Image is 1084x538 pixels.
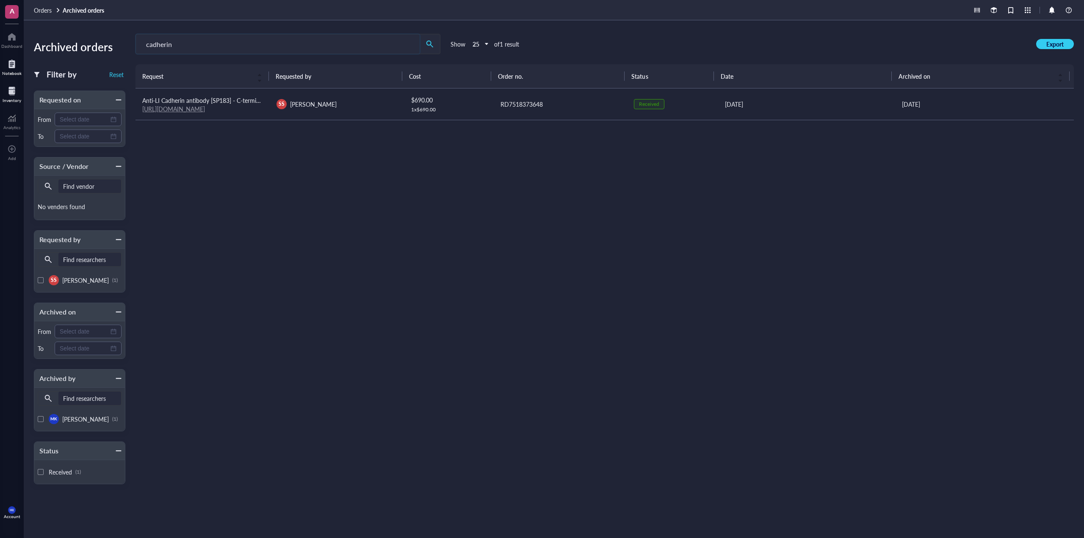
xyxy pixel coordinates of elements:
div: Show [451,40,465,48]
div: Status [34,445,58,457]
span: SS [51,276,57,284]
div: (1) [75,469,81,475]
span: Reset [109,71,124,78]
div: Analytics [3,125,20,130]
a: [URL][DOMAIN_NAME] [142,105,205,113]
span: Export [1046,40,1064,48]
div: From [38,328,51,335]
div: To [38,132,51,140]
td: RD7518373648 [493,88,627,120]
input: Select date [60,327,109,336]
th: Date [714,64,892,88]
div: Add [8,156,16,161]
span: [PERSON_NAME] [290,100,337,108]
div: Requested on [34,94,81,106]
span: [PERSON_NAME] [62,276,109,284]
a: Orders [34,6,61,14]
div: Requested by [34,234,80,246]
div: Filter by [47,69,77,80]
div: Archived orders [34,38,125,56]
div: From [38,116,51,123]
a: Dashboard [1,30,22,49]
div: Notebook [2,71,22,76]
span: Orders [34,6,52,14]
span: MK [10,508,14,512]
span: Archived on [899,72,1053,81]
div: 1 x $ 690.00 [411,106,486,113]
div: (1) [112,416,118,422]
a: Analytics [3,111,20,130]
div: Archived by [34,372,75,384]
div: [DATE] [725,99,888,109]
div: RD7518373648 [501,99,620,109]
button: Export [1036,39,1074,49]
th: Archived on [892,64,1070,88]
span: MK [50,416,57,422]
span: Anti-LI Cadherin antibody [SP183] - C-terminal [142,96,264,105]
a: Archived orders [63,6,106,14]
div: (1) [112,277,118,284]
div: [DATE] [902,99,1067,109]
a: Notebook [2,57,22,76]
div: Source / Vendor [34,160,88,172]
th: Status [625,64,713,88]
span: A [10,6,14,16]
div: of 1 result [494,40,519,48]
input: Select date [60,132,109,141]
div: Dashboard [1,44,22,49]
th: Request [135,64,269,88]
span: Request [142,72,252,81]
input: Select date [60,115,109,124]
div: To [38,345,51,352]
div: No venders found [38,199,122,216]
th: Requested by [269,64,402,88]
span: SS [279,100,285,108]
span: [PERSON_NAME] [62,415,109,423]
span: Received [49,468,72,476]
th: Cost [402,64,491,88]
div: Received [639,101,659,108]
input: Select date [60,344,109,353]
div: Archived on [34,306,76,318]
div: Inventory [3,98,21,103]
a: Inventory [3,84,21,103]
b: 25 [473,40,479,48]
th: Order no. [491,64,625,88]
div: Account [4,514,20,519]
button: Reset [108,69,125,80]
div: $ 690.00 [411,95,486,105]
